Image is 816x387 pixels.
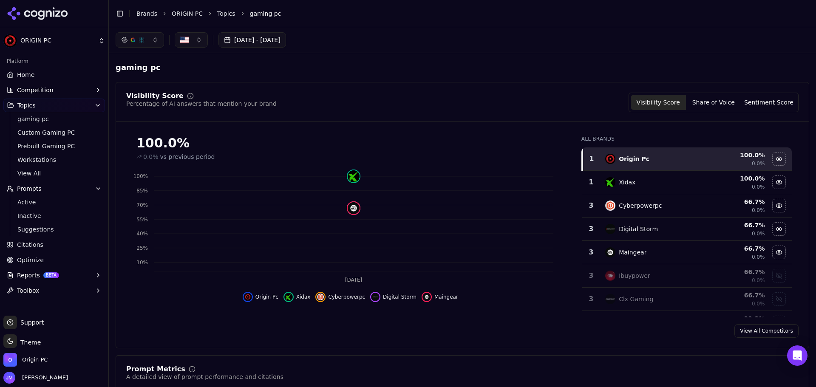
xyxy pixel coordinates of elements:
button: Hide xidax data [283,292,311,302]
div: 3 [586,201,597,211]
div: 3 [586,224,597,234]
span: Reports [17,271,40,280]
img: digital storm [372,294,379,300]
tr: 1origin pcOrigin Pc100.0%0.0%Hide origin pc data [582,147,792,171]
span: Active [17,198,91,206]
tspan: 70% [136,202,148,208]
img: digital storm [605,224,615,234]
img: xidax [605,177,615,187]
div: 66.7 % [710,198,765,206]
tr: 3digital stormDigital Storm66.7%0.0%Hide digital storm data [582,218,792,241]
button: Sentiment Score [741,95,796,110]
span: [PERSON_NAME] [19,374,68,381]
span: Xidax [296,294,311,300]
a: View All [14,167,95,179]
span: gaming pc [17,115,91,123]
span: Prebuilt Gaming PC [17,142,91,150]
a: Active [14,196,95,208]
button: Show avadirect data [772,316,786,329]
tspan: 25% [136,245,148,251]
div: Maingear [619,248,646,257]
button: Hide maingear data [772,246,786,259]
span: Competition [17,86,54,94]
button: Hide origin pc data [243,292,278,302]
tspan: 100% [133,173,148,179]
span: Home [17,71,34,79]
div: Prompt Metrics [126,366,185,373]
a: Citations [3,238,105,251]
span: Digital Storm [383,294,416,300]
img: xidax [285,294,292,300]
button: Share of Voice [686,95,741,110]
button: Hide cyberpowerpc data [772,199,786,212]
span: Prompts [17,184,42,193]
img: cyberpowerpc [605,201,615,211]
a: Prebuilt Gaming PC [14,140,95,152]
a: Workstations [14,154,95,166]
span: Topics [17,101,36,110]
span: Cyberpowerpc [328,294,365,300]
tr: 1xidaxXidax100.0%0.0%Hide xidax data [582,171,792,194]
a: View All Competitors [734,324,799,338]
span: Inactive [17,212,91,220]
button: Hide cyberpowerpc data [315,292,365,302]
div: Open Intercom Messenger [787,345,807,366]
span: Toolbox [17,286,40,295]
tspan: 55% [136,217,148,223]
tr: 3maingearMaingear66.7%0.0%Hide maingear data [582,241,792,264]
span: BETA [43,272,59,278]
a: gaming pc [14,113,95,125]
span: 0.0% [752,277,765,284]
a: Inactive [14,210,95,222]
span: Maingear [434,294,458,300]
img: cyberpowerpc [317,294,324,300]
button: Open organization switcher [3,353,48,367]
div: Origin Pc [619,155,649,163]
button: Competition [3,83,105,97]
button: Toolbox [3,284,105,297]
span: gaming pc [116,62,160,73]
button: ReportsBETA [3,268,105,282]
div: 3 [586,271,597,281]
button: Show clx gaming data [772,292,786,306]
div: 100.0 % [710,174,765,183]
div: 100.0 % [710,151,765,159]
div: Platform [3,54,105,68]
button: Topics [3,99,105,112]
a: ORIGIN PC [172,9,203,18]
span: gaming pc [116,60,176,75]
img: origin pc [605,154,615,164]
a: Custom Gaming PC [14,127,95,138]
div: Xidax [619,178,635,186]
div: Visibility Score [126,93,184,99]
div: Percentage of AI answers that mention your brand [126,99,277,108]
span: 0.0% [752,184,765,190]
a: Home [3,68,105,82]
a: Brands [136,10,157,17]
img: ibuypower [605,271,615,281]
img: Jesse Mak [3,372,15,384]
img: origin pc [244,294,251,300]
div: 1 [586,154,597,164]
div: 66.7 % [710,291,765,299]
span: 0.0% [143,153,159,161]
div: 1 [586,177,597,187]
button: Hide maingear data [422,292,458,302]
img: clx gaming [605,294,615,304]
img: maingear [605,247,615,257]
div: 66.7 % [710,268,765,276]
tspan: 40% [136,231,148,237]
img: maingear [348,202,360,214]
a: Optimize [3,253,105,267]
button: Show ibuypower data [772,269,786,282]
div: Digital Storm [619,225,658,233]
span: Optimize [17,256,44,264]
div: 100.0% [136,136,564,151]
tr: 3cyberpowerpcCyberpowerpc66.7%0.0%Hide cyberpowerpc data [582,194,792,218]
div: Cyberpowerpc [619,201,662,210]
button: Hide digital storm data [370,292,416,302]
div: 33.3 % [710,314,765,323]
tr: 33.3%Show avadirect data [582,311,792,334]
img: Origin PC [3,353,17,367]
div: 66.7 % [710,244,765,253]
